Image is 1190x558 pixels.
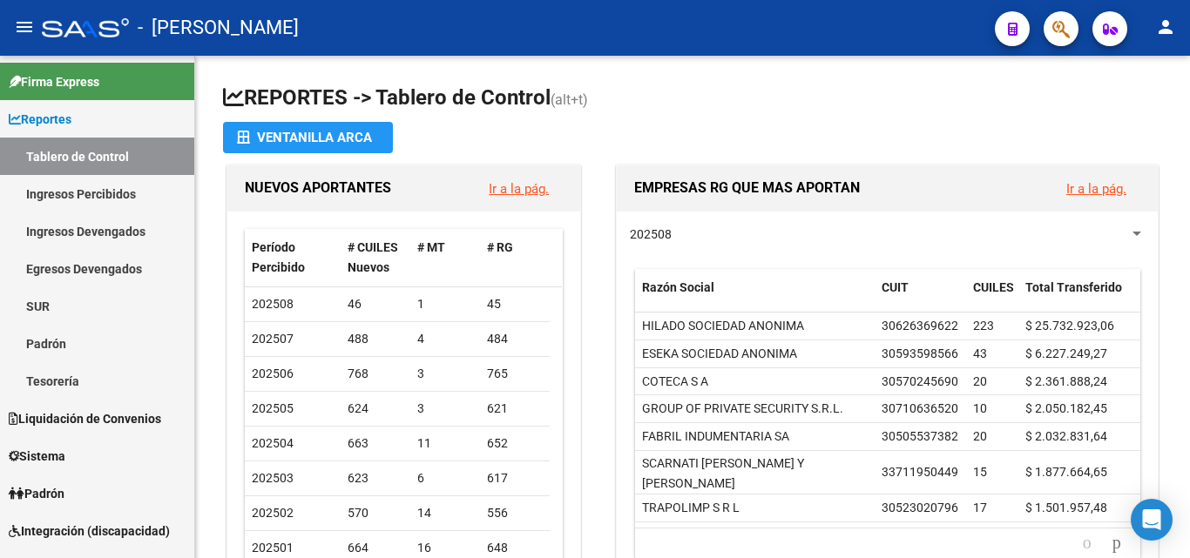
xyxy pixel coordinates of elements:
[1025,374,1107,388] span: $ 2.361.888,24
[1131,499,1173,541] div: Open Intercom Messenger
[882,372,958,392] div: 30570245690
[417,240,445,254] span: # MT
[417,399,473,419] div: 3
[417,434,473,454] div: 11
[642,316,804,336] div: HILADO SOCIEDAD ANONIMA
[875,269,966,326] datatable-header-cell: CUIT
[973,319,994,333] span: 223
[348,503,403,523] div: 570
[635,269,875,326] datatable-header-cell: Razón Social
[348,240,398,274] span: # CUILES Nuevos
[348,399,403,419] div: 624
[348,538,403,558] div: 664
[348,294,403,314] div: 46
[9,110,71,129] span: Reportes
[348,329,403,349] div: 488
[642,372,708,392] div: COTECA S A
[480,229,550,286] datatable-header-cell: # RG
[417,329,473,349] div: 4
[252,541,294,555] span: 202501
[642,280,714,294] span: Razón Social
[973,374,987,388] span: 20
[14,17,35,37] mat-icon: menu
[487,468,543,488] div: 617
[223,84,1162,114] h1: REPORTES -> Tablero de Control
[417,503,473,523] div: 14
[252,401,294,415] span: 202505
[410,229,480,286] datatable-header-cell: # MT
[973,429,987,443] span: 20
[642,454,868,494] div: SCARNATI [PERSON_NAME] Y [PERSON_NAME]
[973,280,1014,294] span: CUILES
[489,181,549,197] a: Ir a la pág.
[882,280,909,294] span: CUIT
[882,498,958,518] div: 30523020796
[252,332,294,346] span: 202507
[252,240,305,274] span: Período Percibido
[475,172,563,205] button: Ir a la pág.
[348,434,403,454] div: 663
[341,229,410,286] datatable-header-cell: # CUILES Nuevos
[9,409,161,428] span: Liquidación de Convenios
[245,229,341,286] datatable-header-cell: Período Percibido
[882,399,958,419] div: 30710636520
[966,269,1018,326] datatable-header-cell: CUILES
[487,434,543,454] div: 652
[9,484,64,503] span: Padrón
[1025,319,1114,333] span: $ 25.732.923,06
[245,179,391,196] span: NUEVOS APORTANTES
[973,501,987,514] span: 17
[252,366,294,380] span: 202506
[252,506,294,520] span: 202502
[223,122,393,153] button: Ventanilla ARCA
[138,9,299,47] span: - [PERSON_NAME]
[348,468,403,488] div: 623
[252,436,294,450] span: 202504
[487,294,543,314] div: 45
[1075,534,1099,553] a: go to previous page
[487,399,543,419] div: 621
[1066,181,1126,197] a: Ir a la pág.
[882,427,958,447] div: 30505537382
[9,72,99,91] span: Firma Express
[1025,280,1122,294] span: Total Transferido
[1025,401,1107,415] span: $ 2.050.182,45
[973,465,987,479] span: 15
[1052,172,1140,205] button: Ir a la pág.
[348,364,403,384] div: 768
[417,468,473,488] div: 6
[487,503,543,523] div: 556
[9,447,65,466] span: Sistema
[642,427,789,447] div: FABRIL INDUMENTARIA SA
[487,364,543,384] div: 765
[1025,429,1107,443] span: $ 2.032.831,64
[1025,346,1107,360] span: $ 6.227.249,27
[630,227,672,241] span: 202508
[252,471,294,485] span: 202503
[642,399,843,419] div: GROUP OF PRIVATE SECURITY S.R.L.
[973,346,987,360] span: 43
[487,240,513,254] span: # RG
[1018,269,1140,326] datatable-header-cell: Total Transferido
[1105,534,1129,553] a: go to next page
[417,294,473,314] div: 1
[634,179,860,196] span: EMPRESAS RG QUE MAS APORTAN
[882,344,958,364] div: 30593598566
[252,297,294,311] span: 202508
[882,316,958,336] div: 30626369622
[487,538,543,558] div: 648
[551,91,588,108] span: (alt+t)
[1025,465,1107,479] span: $ 1.877.664,65
[973,401,987,415] span: 10
[9,521,170,541] span: Integración (discapacidad)
[1155,17,1176,37] mat-icon: person
[1025,501,1107,514] span: $ 1.501.957,48
[237,122,379,153] div: Ventanilla ARCA
[487,329,543,349] div: 484
[417,538,473,558] div: 16
[642,498,740,518] div: TRAPOLIMP S R L
[417,364,473,384] div: 3
[882,462,958,482] div: 33711950449
[642,344,797,364] div: ESEKA SOCIEDAD ANONIMA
